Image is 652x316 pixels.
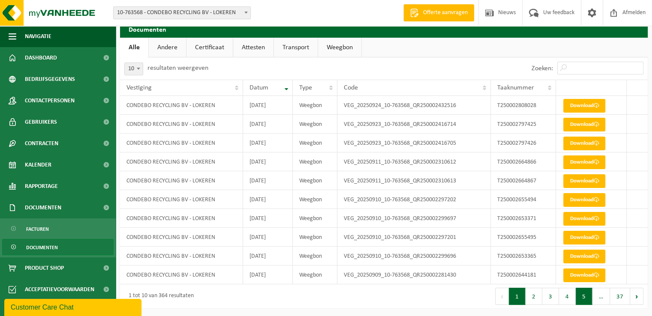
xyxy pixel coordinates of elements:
a: Weegbon [318,38,361,57]
td: [DATE] [243,265,293,284]
td: T250002797426 [491,134,556,152]
td: T250002655494 [491,190,556,209]
td: CONDEBO RECYCLING BV - LOKEREN [120,134,243,152]
td: VEG_20250911_10-763568_QR250002310613 [337,171,491,190]
td: T250002644181 [491,265,556,284]
td: VEG_20250910_10-763568_QR250002297202 [337,190,491,209]
td: T250002653365 [491,247,556,265]
td: VEG_20250924_10-763568_QR250002432516 [337,96,491,115]
span: Vestiging [126,84,152,91]
a: Download [563,174,605,188]
span: 10 [124,63,143,75]
td: VEG_20250923_10-763568_QR250002416714 [337,115,491,134]
span: Code [344,84,358,91]
a: Alle [120,38,148,57]
a: Download [563,99,605,113]
span: 10-763568 - CONDEBO RECYCLING BV - LOKEREN [114,7,250,19]
td: Weegbon [293,228,337,247]
span: Type [299,84,312,91]
button: 2 [526,288,542,305]
button: Next [630,288,643,305]
span: Kalender [25,154,51,176]
button: 5 [576,288,592,305]
td: Weegbon [293,265,337,284]
td: Weegbon [293,190,337,209]
td: T250002664866 [491,152,556,171]
td: T250002664867 [491,171,556,190]
td: Weegbon [293,134,337,152]
td: Weegbon [293,209,337,228]
td: [DATE] [243,228,293,247]
td: CONDEBO RECYCLING BV - LOKEREN [120,228,243,247]
td: CONDEBO RECYCLING BV - LOKEREN [120,209,243,228]
td: [DATE] [243,115,293,134]
div: 1 tot 10 van 364 resultaten [124,289,194,304]
h2: Documenten [120,21,648,37]
a: Documenten [2,239,114,255]
td: VEG_20250909_10-763568_QR250002281430 [337,265,491,284]
a: Download [563,268,605,282]
span: Rapportage [25,176,58,197]
a: Download [563,212,605,226]
a: Offerte aanvragen [403,4,474,21]
td: Weegbon [293,247,337,265]
button: 1 [509,288,526,305]
span: Gebruikers [25,111,57,133]
label: resultaten weergeven [147,65,208,72]
td: VEG_20250910_10-763568_QR250002299697 [337,209,491,228]
span: Dashboard [25,47,57,69]
td: CONDEBO RECYCLING BV - LOKEREN [120,96,243,115]
a: Download [563,250,605,263]
a: Andere [149,38,186,57]
a: Download [563,137,605,150]
a: Facturen [2,221,114,237]
td: Weegbon [293,152,337,171]
span: Datum [249,84,268,91]
button: 37 [610,288,630,305]
td: Weegbon [293,115,337,134]
td: Weegbon [293,171,337,190]
a: Download [563,155,605,169]
a: Download [563,193,605,207]
td: CONDEBO RECYCLING BV - LOKEREN [120,190,243,209]
a: Transport [274,38,318,57]
span: Bedrijfsgegevens [25,69,75,90]
td: [DATE] [243,96,293,115]
span: … [592,288,610,305]
span: Product Shop [25,257,64,279]
td: VEG_20250910_10-763568_QR250002299696 [337,247,491,265]
a: Download [563,118,605,131]
td: CONDEBO RECYCLING BV - LOKEREN [120,115,243,134]
td: T250002653371 [491,209,556,228]
span: Taaknummer [497,84,534,91]
span: 10 [125,63,143,75]
td: T250002655495 [491,228,556,247]
button: 4 [559,288,576,305]
td: T250002797425 [491,115,556,134]
td: [DATE] [243,134,293,152]
span: 10-763568 - CONDEBO RECYCLING BV - LOKEREN [113,6,251,19]
button: 3 [542,288,559,305]
iframe: chat widget [4,297,143,316]
span: Facturen [26,221,49,237]
td: [DATE] [243,247,293,265]
span: Contactpersonen [25,90,75,111]
td: CONDEBO RECYCLING BV - LOKEREN [120,171,243,190]
td: T250002808028 [491,96,556,115]
td: CONDEBO RECYCLING BV - LOKEREN [120,152,243,171]
span: Documenten [25,197,61,218]
span: Documenten [26,239,58,256]
a: Attesten [233,38,273,57]
span: Contracten [25,133,58,154]
span: Offerte aanvragen [421,9,470,17]
span: Acceptatievoorwaarden [25,279,94,300]
td: VEG_20250923_10-763568_QR250002416705 [337,134,491,152]
td: CONDEBO RECYCLING BV - LOKEREN [120,265,243,284]
a: Certificaat [186,38,233,57]
button: Previous [495,288,509,305]
td: CONDEBO RECYCLING BV - LOKEREN [120,247,243,265]
td: [DATE] [243,171,293,190]
td: Weegbon [293,96,337,115]
td: VEG_20250911_10-763568_QR250002310612 [337,152,491,171]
